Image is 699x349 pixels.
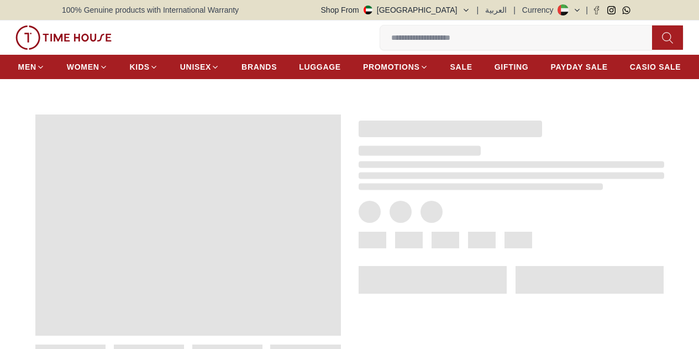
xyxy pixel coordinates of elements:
span: SALE [450,61,472,72]
span: BRANDS [241,61,277,72]
span: UNISEX [180,61,211,72]
a: SALE [450,57,472,77]
a: Instagram [607,6,616,14]
button: Shop From[GEOGRAPHIC_DATA] [321,4,470,15]
a: LUGGAGE [299,57,341,77]
a: KIDS [130,57,158,77]
a: UNISEX [180,57,219,77]
img: ... [15,25,112,50]
button: العربية [485,4,507,15]
span: KIDS [130,61,150,72]
a: PAYDAY SALE [550,57,607,77]
img: United Arab Emirates [364,6,372,14]
span: PROMOTIONS [363,61,420,72]
span: PAYDAY SALE [550,61,607,72]
a: CASIO SALE [630,57,681,77]
span: 100% Genuine products with International Warranty [62,4,239,15]
a: PROMOTIONS [363,57,428,77]
a: WOMEN [67,57,108,77]
div: Currency [522,4,558,15]
span: WOMEN [67,61,99,72]
a: Whatsapp [622,6,630,14]
a: BRANDS [241,57,277,77]
span: MEN [18,61,36,72]
span: LUGGAGE [299,61,341,72]
span: | [513,4,516,15]
a: Facebook [592,6,601,14]
a: GIFTING [495,57,529,77]
span: | [586,4,588,15]
a: MEN [18,57,45,77]
span: CASIO SALE [630,61,681,72]
span: GIFTING [495,61,529,72]
span: | [477,4,479,15]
